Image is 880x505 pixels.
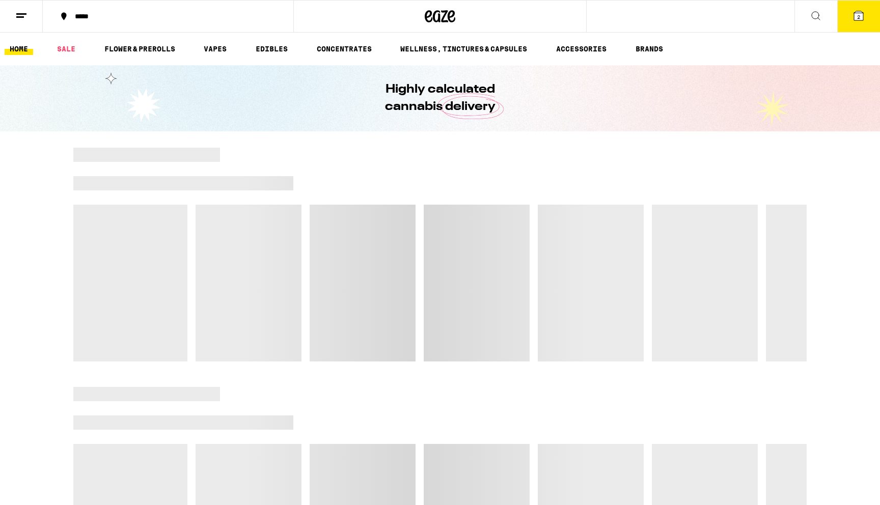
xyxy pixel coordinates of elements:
[356,81,524,116] h1: Highly calculated cannabis delivery
[199,43,232,55] a: VAPES
[395,43,532,55] a: WELLNESS, TINCTURES & CAPSULES
[630,43,668,55] a: BRANDS
[551,43,612,55] a: ACCESSORIES
[99,43,180,55] a: FLOWER & PREROLLS
[837,1,880,32] button: 2
[52,43,80,55] a: SALE
[857,14,860,20] span: 2
[312,43,377,55] a: CONCENTRATES
[5,43,33,55] a: HOME
[251,43,293,55] a: EDIBLES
